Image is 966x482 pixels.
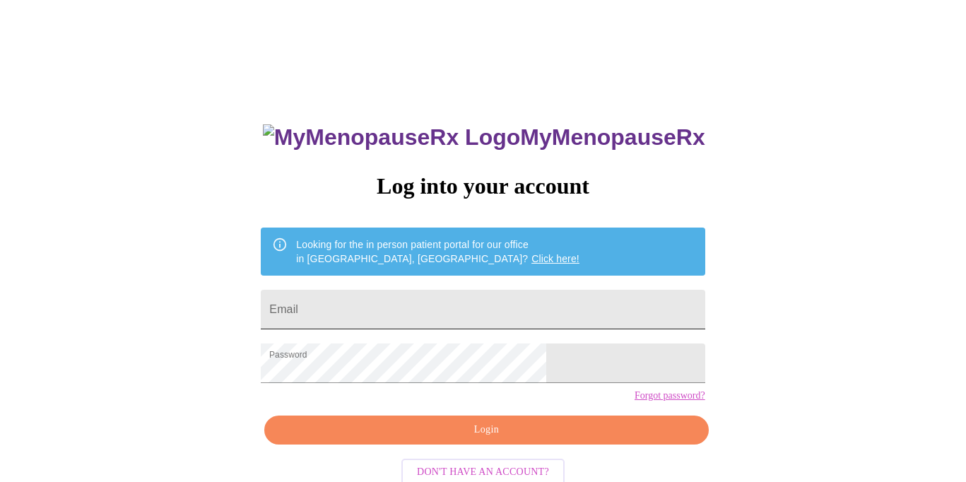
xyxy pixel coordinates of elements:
[261,173,705,199] h3: Log into your account
[281,421,692,439] span: Login
[263,124,520,151] img: MyMenopauseRx Logo
[635,390,705,401] a: Forgot password?
[263,124,705,151] h3: MyMenopauseRx
[531,253,579,264] a: Click here!
[296,232,579,271] div: Looking for the in person patient portal for our office in [GEOGRAPHIC_DATA], [GEOGRAPHIC_DATA]?
[264,416,708,445] button: Login
[417,464,549,481] span: Don't have an account?
[398,465,568,477] a: Don't have an account?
